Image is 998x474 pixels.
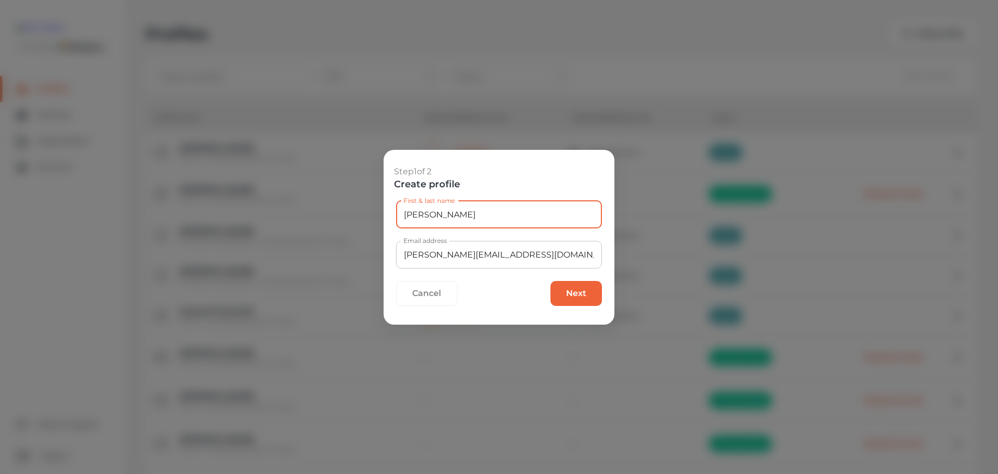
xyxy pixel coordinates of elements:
[403,196,455,205] label: First & last name
[396,281,457,306] button: Cancel
[403,236,447,245] label: Email address
[394,165,460,178] p: Step 1 of 2
[394,178,460,190] h4: Create profile
[550,281,602,306] button: Next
